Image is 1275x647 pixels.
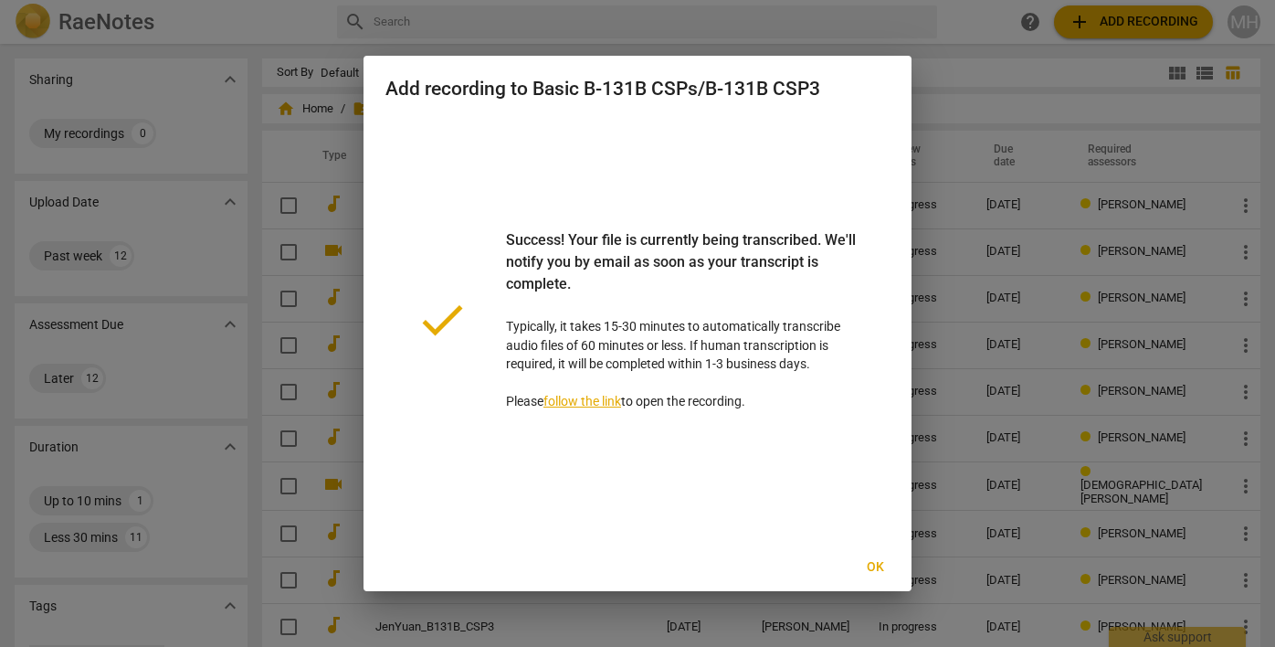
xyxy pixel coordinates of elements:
[415,292,469,347] span: done
[506,229,860,317] div: Success! Your file is currently being transcribed. We'll notify you by email as soon as your tran...
[846,551,904,584] button: Ok
[543,394,621,408] a: follow the link
[385,78,890,101] h2: Add recording to Basic B-131B CSPs/B-131B CSP3
[506,229,860,411] p: Typically, it takes 15-30 minutes to automatically transcribe audio files of 60 minutes or less. ...
[860,558,890,577] span: Ok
